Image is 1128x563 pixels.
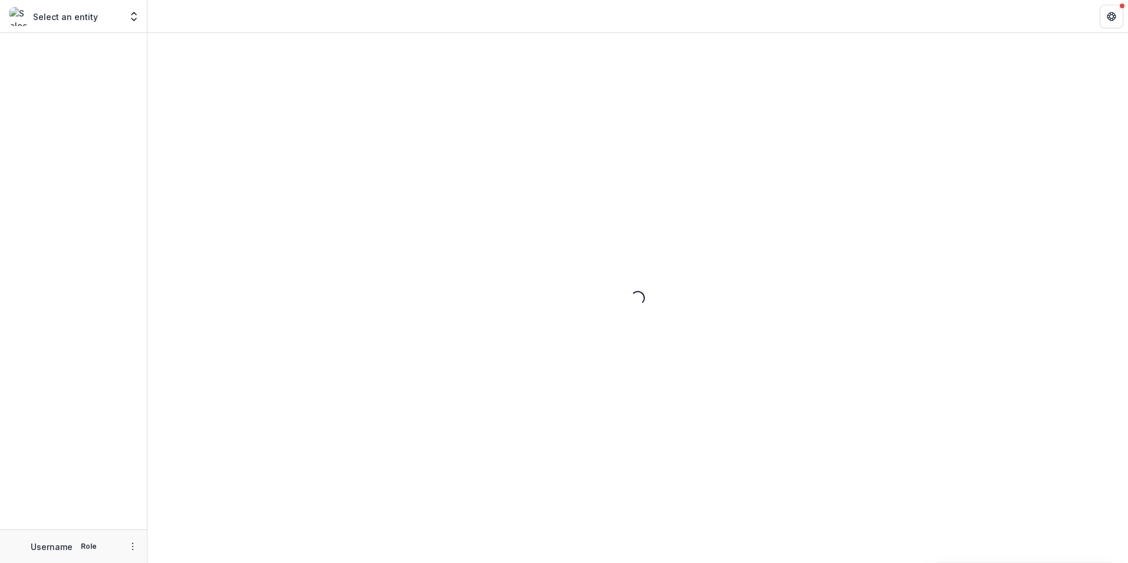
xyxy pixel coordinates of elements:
p: Select an entity [33,11,98,23]
p: Role [77,541,100,552]
p: Username [31,541,73,553]
button: Get Help [1100,5,1123,28]
button: Open entity switcher [126,5,142,28]
button: More [126,539,140,554]
img: Select an entity [9,7,28,26]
